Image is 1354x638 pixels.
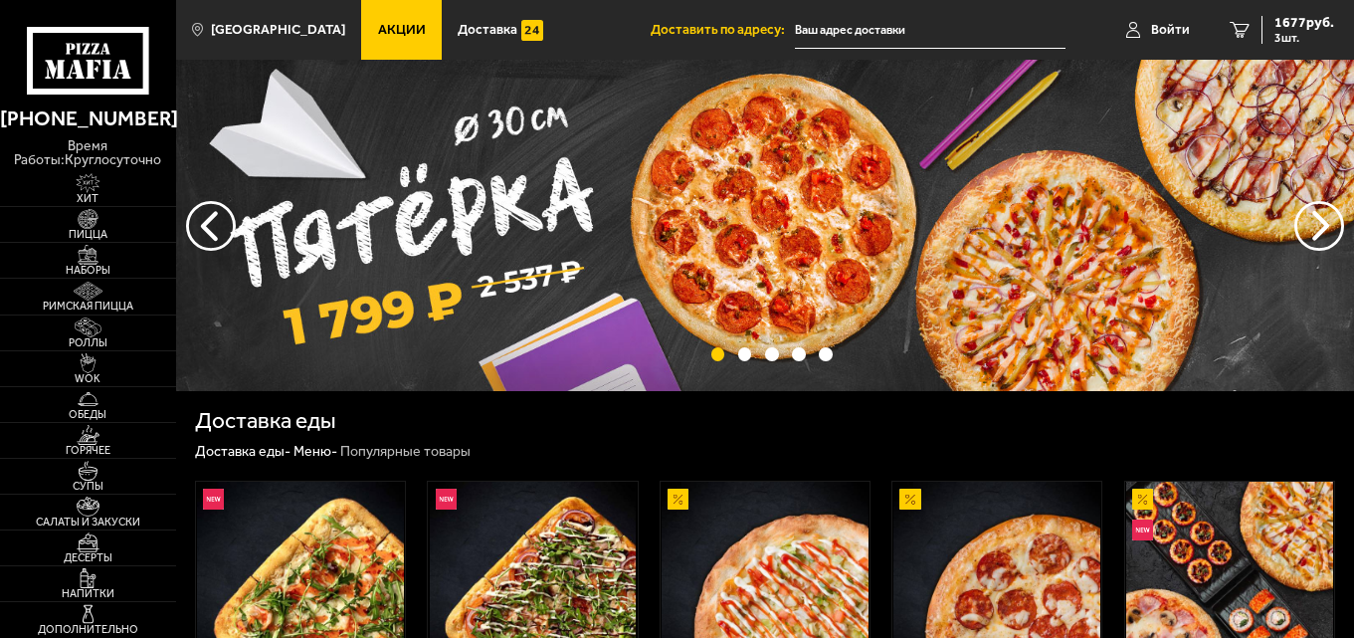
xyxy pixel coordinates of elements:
[186,201,236,251] button: следующий
[1132,489,1153,510] img: Акционный
[1151,23,1190,37] span: Войти
[340,443,471,461] div: Популярные товары
[293,443,337,460] a: Меню-
[765,347,779,361] button: точки переключения
[711,347,725,361] button: точки переключения
[1132,520,1153,540] img: Новинка
[738,347,752,361] button: точки переключения
[436,489,457,510] img: Новинка
[211,23,345,37] span: [GEOGRAPHIC_DATA]
[792,347,806,361] button: точки переключения
[1274,32,1334,44] span: 3 шт.
[521,20,542,41] img: 15daf4d41897b9f0e9f617042186c801.svg
[1294,201,1344,251] button: предыдущий
[378,23,426,37] span: Акции
[668,489,688,510] img: Акционный
[899,489,920,510] img: Акционный
[195,410,336,433] h1: Доставка еды
[203,489,224,510] img: Новинка
[458,23,517,37] span: Доставка
[795,12,1065,49] input: Ваш адрес доставки
[195,443,290,460] a: Доставка еды-
[1274,16,1334,30] span: 1677 руб.
[651,23,795,37] span: Доставить по адресу:
[819,347,833,361] button: точки переключения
